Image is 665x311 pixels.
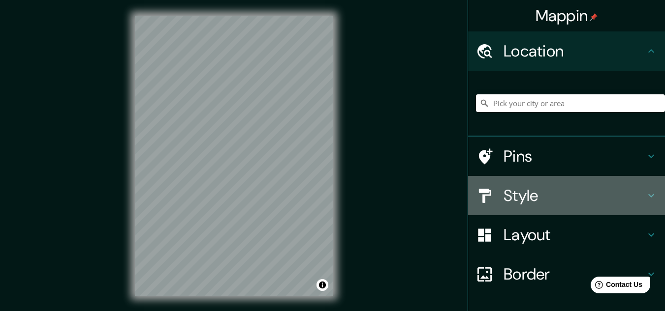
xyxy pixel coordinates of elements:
h4: Layout [504,225,645,245]
iframe: Help widget launcher [577,273,654,300]
div: Layout [468,215,665,254]
div: Style [468,176,665,215]
div: Pins [468,137,665,176]
img: pin-icon.png [590,13,598,21]
h4: Mappin [536,6,598,26]
h4: Style [504,186,645,205]
button: Toggle attribution [317,279,328,291]
h4: Location [504,41,645,61]
input: Pick your city or area [476,94,665,112]
h4: Border [504,264,645,284]
div: Location [468,31,665,71]
h4: Pins [504,146,645,166]
div: Border [468,254,665,294]
canvas: Map [135,16,333,296]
